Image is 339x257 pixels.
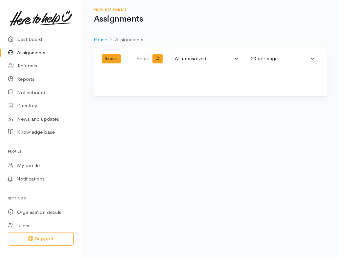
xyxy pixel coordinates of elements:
button: All unresolved [171,52,243,65]
div: 20 per page [251,55,309,62]
h6: Provider Portal [94,8,327,11]
button: Export [102,54,121,63]
nav: breadcrumb [94,32,327,47]
button: Support [8,232,74,246]
input: Search [136,51,149,67]
div: All unresolved [175,55,233,62]
h6: Profile [8,147,74,156]
a: Home [94,36,107,43]
h6: Settings [8,194,74,203]
button: 20 per page [247,52,319,65]
h1: Assignments [94,14,327,24]
li: Assignments [107,36,143,43]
